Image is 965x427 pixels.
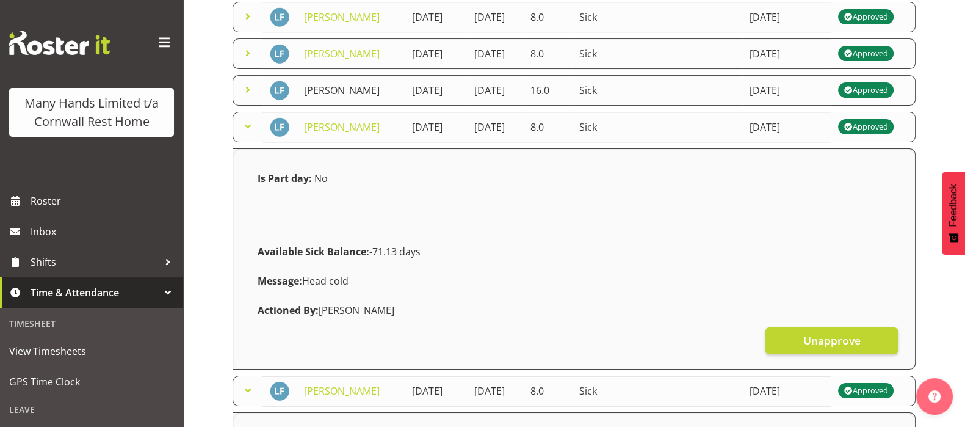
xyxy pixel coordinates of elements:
[304,120,380,134] a: [PERSON_NAME]
[742,376,830,406] td: [DATE]
[405,2,467,32] td: [DATE]
[9,373,174,391] span: GPS Time Clock
[844,83,887,98] div: Approved
[3,311,180,336] div: Timesheet
[405,75,467,106] td: [DATE]
[467,376,523,406] td: [DATE]
[258,172,312,185] strong: Is Part day:
[742,2,830,32] td: [DATE]
[258,274,302,288] strong: Message:
[250,296,898,325] div: [PERSON_NAME]
[467,75,523,106] td: [DATE]
[258,304,319,317] strong: Actioned By:
[523,112,572,142] td: 8.0
[304,47,380,60] a: [PERSON_NAME]
[250,266,898,296] div: Head cold
[523,75,572,106] td: 16.0
[742,75,830,106] td: [DATE]
[467,2,523,32] td: [DATE]
[250,237,898,266] div: -71.13 days
[572,376,743,406] td: Sick
[3,336,180,367] a: View Timesheets
[523,376,572,406] td: 8.0
[742,38,830,69] td: [DATE]
[948,184,959,227] span: Feedback
[3,367,180,397] a: GPS Time Clock
[928,390,941,403] img: help-xxl-2.png
[844,120,887,134] div: Approved
[523,2,572,32] td: 8.0
[9,342,174,360] span: View Timesheets
[942,172,965,255] button: Feedback - Show survey
[304,84,380,97] a: [PERSON_NAME]
[314,172,328,185] span: No
[742,112,830,142] td: [DATE]
[572,75,743,106] td: Sick
[844,10,887,24] div: Approved
[9,31,110,55] img: Rosterit website logo
[405,112,467,142] td: [DATE]
[31,222,177,241] span: Inbox
[270,381,289,401] img: leeane-flynn772.jpg
[844,46,887,61] div: Approved
[304,384,380,398] a: [PERSON_NAME]
[31,283,159,302] span: Time & Attendance
[803,332,860,348] span: Unapprove
[523,38,572,69] td: 8.0
[31,253,159,271] span: Shifts
[405,38,467,69] td: [DATE]
[844,384,887,398] div: Approved
[258,245,369,258] strong: Available Sick Balance:
[270,7,289,27] img: leeane-flynn772.jpg
[31,192,177,210] span: Roster
[467,38,523,69] td: [DATE]
[270,117,289,137] img: leeane-flynn772.jpg
[572,112,743,142] td: Sick
[3,397,180,422] div: Leave
[572,2,743,32] td: Sick
[405,376,467,406] td: [DATE]
[270,44,289,64] img: leeane-flynn772.jpg
[21,94,162,131] div: Many Hands Limited t/a Cornwall Rest Home
[467,112,523,142] td: [DATE]
[304,10,380,24] a: [PERSON_NAME]
[270,81,289,100] img: leeane-flynn772.jpg
[765,327,898,354] button: Unapprove
[572,38,743,69] td: Sick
